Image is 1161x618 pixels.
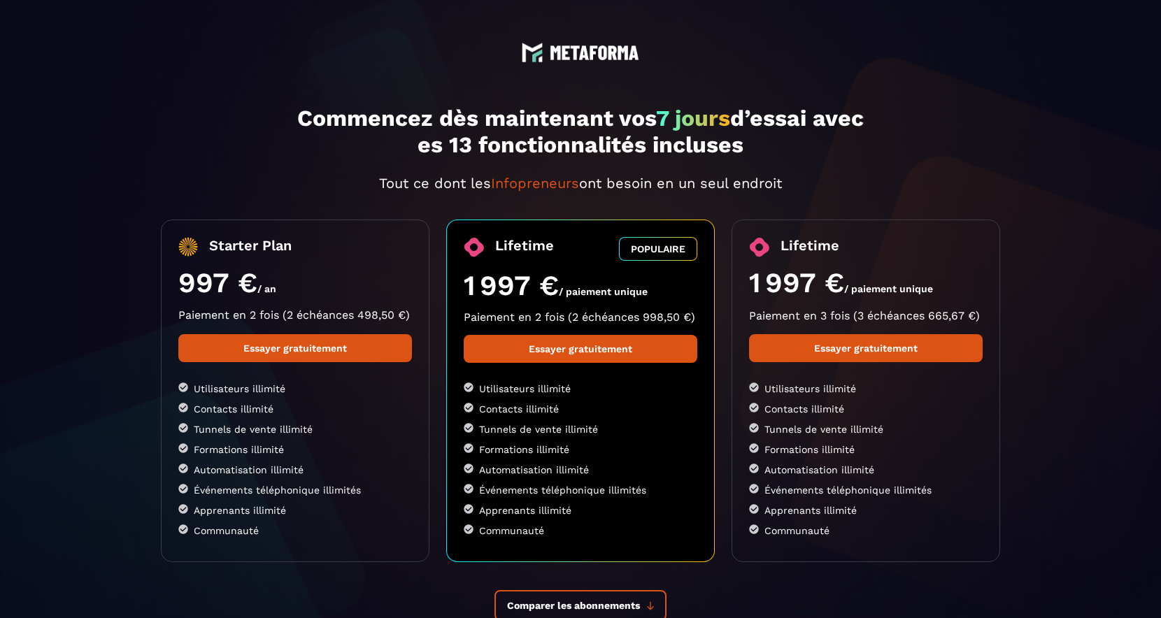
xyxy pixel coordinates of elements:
[178,334,412,362] a: Essayer gratuitement
[178,403,412,415] li: Contacts illimité
[656,105,730,131] span: 7 jours
[178,524,412,536] li: Communauté
[178,403,188,412] img: checked
[464,463,697,475] li: Automatisation illimité
[178,484,188,494] img: checked
[178,443,412,455] li: Formations illimité
[749,443,983,455] li: Formations illimité
[522,42,543,63] img: logo
[161,105,1000,158] h1: Commencez dès maintenant vos d’essai avec
[749,382,759,392] img: checked
[464,423,697,435] li: Tunnels de vente illimité
[257,283,276,294] span: / an
[178,266,257,299] span: 997 €
[464,484,473,494] img: checked
[464,443,697,455] li: Formations illimité
[749,403,983,415] li: Contacts illimité
[178,423,188,433] img: checked
[178,463,188,473] img: checked
[464,423,473,433] img: checked
[749,334,983,362] a: Essayer gratuitement
[161,131,1000,158] p: es 13 fonctionnalités incluses
[178,504,188,514] img: checked
[464,310,697,324] p: Paiement en 2 fois (2 échéances 998,50 €)
[559,286,648,297] span: / paiement unique
[178,382,412,394] li: Utilisateurs illimité
[464,524,473,534] img: checked
[550,45,639,60] img: logo
[749,423,983,435] li: Tunnels de vente illimité
[749,504,759,514] img: checked
[749,504,983,516] li: Apprenants illimité
[464,382,697,394] li: Utilisateurs illimité
[178,443,188,453] img: checked
[749,524,759,534] img: checked
[464,524,697,536] li: Communauté
[749,382,983,394] li: Utilisateurs illimité
[749,484,983,496] li: Événements téléphonique illimités
[749,423,759,433] img: checked
[464,269,559,302] span: 1 997 €
[464,382,473,392] img: checked
[209,237,292,257] span: Starter Plan
[464,443,473,453] img: checked
[749,443,759,453] img: checked
[749,309,983,322] p: Paiement en 3 fois (3 échéances 665,67 €)
[749,463,759,473] img: checked
[495,237,554,261] span: Lifetime
[178,484,412,496] li: Événements téléphonique illimités
[178,463,412,475] li: Automatisation illimité
[749,484,759,494] img: checked
[464,335,697,363] a: Essayer gratuitement
[844,283,933,294] span: / paiement unique
[178,382,188,392] img: checked
[178,524,188,534] img: checked
[464,504,473,514] img: checked
[178,308,412,322] p: Paiement en 2 fois (2 échéances 498,50 €)
[781,237,839,257] span: Lifetime
[631,243,685,254] span: POPULAIRE
[749,524,983,536] li: Communauté
[178,504,412,516] li: Apprenants illimité
[749,403,759,412] img: checked
[749,463,983,475] li: Automatisation illimité
[464,504,697,516] li: Apprenants illimité
[178,423,412,435] li: Tunnels de vente illimité
[619,237,697,261] button: POPULAIRE
[749,266,844,299] span: 1 997 €
[464,463,473,473] img: checked
[161,175,1000,192] p: Tout ce dont les ont besoin en un seul endroit
[464,484,697,496] li: Événements téléphonique illimités
[464,403,473,412] img: checked
[507,600,640,611] span: Comparer les abonnements
[491,175,579,192] span: Infopreneurs
[464,403,697,415] li: Contacts illimité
